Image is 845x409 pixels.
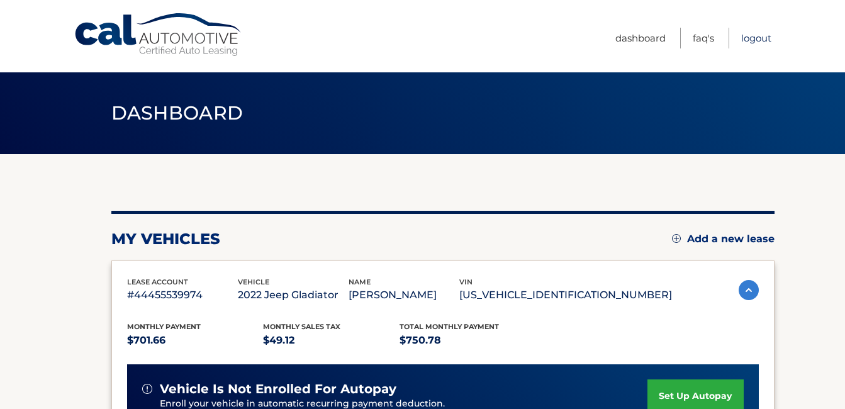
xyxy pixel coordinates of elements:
[238,277,269,286] span: vehicle
[400,332,536,349] p: $750.78
[349,277,371,286] span: name
[142,384,152,394] img: alert-white.svg
[127,322,201,331] span: Monthly Payment
[74,13,243,57] a: Cal Automotive
[693,28,714,48] a: FAQ's
[741,28,771,48] a: Logout
[160,381,396,397] span: vehicle is not enrolled for autopay
[263,332,400,349] p: $49.12
[459,286,672,304] p: [US_VEHICLE_IDENTIFICATION_NUMBER]
[127,286,238,304] p: #44455539974
[111,230,220,249] h2: my vehicles
[672,234,681,243] img: add.svg
[127,332,264,349] p: $701.66
[238,286,349,304] p: 2022 Jeep Gladiator
[672,233,775,245] a: Add a new lease
[400,322,499,331] span: Total Monthly Payment
[459,277,473,286] span: vin
[111,101,243,125] span: Dashboard
[263,322,340,331] span: Monthly sales Tax
[739,280,759,300] img: accordion-active.svg
[615,28,666,48] a: Dashboard
[127,277,188,286] span: lease account
[349,286,459,304] p: [PERSON_NAME]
